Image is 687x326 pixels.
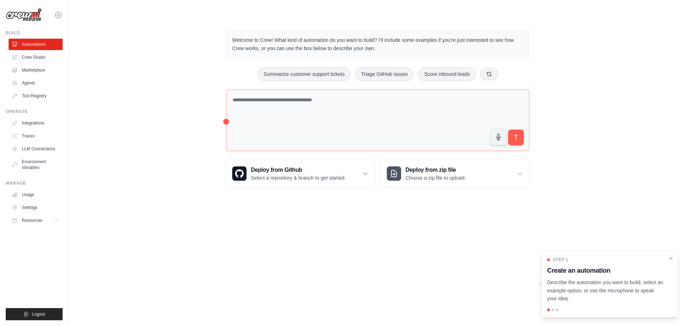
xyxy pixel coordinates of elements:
[9,90,63,102] a: Tool Registry
[418,67,476,81] button: Score inbound leads
[9,156,63,173] a: Environment Variables
[9,130,63,142] a: Traces
[9,215,63,226] button: Resources
[9,64,63,76] a: Marketplace
[232,36,523,53] p: Welcome to Crew! What kind of automation do you want to build? I'll include some examples if you'...
[405,174,466,181] p: Choose a zip file to upload.
[251,174,346,181] p: Select a repository & branch to get started.
[251,166,346,174] h3: Deploy from Github
[668,256,674,261] button: Close walkthrough
[547,278,664,303] p: Describe the automation you want to build, select an example option, or use the microphone to spe...
[355,67,414,81] button: Triage GitHub issues
[9,143,63,155] a: LLM Connections
[22,218,42,223] span: Resources
[9,189,63,200] a: Usage
[9,202,63,213] a: Settings
[32,311,45,317] span: Logout
[258,67,351,81] button: Summarize customer support tickets
[405,166,466,174] h3: Deploy from zip file
[6,8,42,22] img: Logo
[651,292,687,326] iframe: Chat Widget
[9,52,63,63] a: Crew Studio
[6,308,63,320] button: Logout
[6,109,63,115] div: Operate
[9,39,63,50] a: Automations
[547,266,664,276] h3: Create an automation
[553,257,568,263] span: Step 1
[6,30,63,36] div: Build
[9,77,63,89] a: Agents
[9,117,63,129] a: Integrations
[6,180,63,186] div: Manage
